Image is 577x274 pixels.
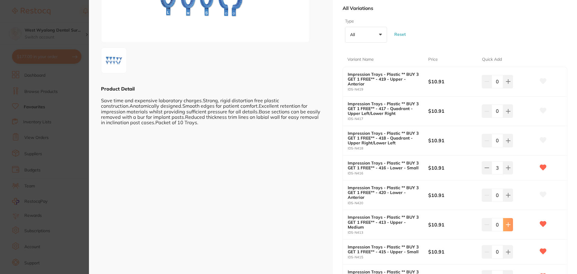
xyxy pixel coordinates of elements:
[428,248,477,255] b: $10.91
[348,72,420,86] b: Impression Trays - Plastic ** BUY 3 GET 1 FREE** - 419 - Upper - Anterior
[345,27,387,43] button: All
[348,215,420,229] b: Impression Trays - Plastic ** BUY 3 GET 1 FREE** - 413 - Upper - Medium
[348,161,420,170] b: Impression Trays - Plastic ** BUY 3 GET 1 FREE** - 416 - Lower - Small
[428,165,477,171] b: $10.91
[348,185,420,200] b: Impression Trays - Plastic ** BUY 3 GET 1 FREE** - 420 - Lower - Anterior
[348,245,420,254] b: Impression Trays - Plastic ** BUY 3 GET 1 FREE** - 415 - Upper - Small
[392,23,408,45] button: Reset
[348,255,428,259] small: IDS-N415
[348,131,420,145] b: Impression Trays - Plastic ** BUY 3 GET 1 FREE** - 418 - Quadrant - Upper Right/Lower Left
[348,88,428,91] small: IDS-N419
[101,86,135,92] b: Product Detail
[348,101,420,116] b: Impression Trays - Plastic ** BUY 3 GET 1 FREE** - 417 - Quadrant - Upper Left/Lower Right
[428,192,477,199] b: $10.91
[428,57,438,63] p: Price
[348,146,428,150] small: IDS-N418
[428,78,477,85] b: $10.91
[348,231,428,235] small: IDS-N413
[103,50,125,71] img: MjA
[428,221,477,228] b: $10.91
[348,201,428,205] small: IDS-N420
[345,18,385,24] label: Type
[428,137,477,144] b: $10.91
[101,92,321,125] div: Save time and expensive laboratory charges.Strong, rigid distortion free plastic construction.Ana...
[348,171,428,175] small: IDS-N416
[350,32,357,37] p: All
[348,117,428,121] small: IDS-N417
[428,108,477,114] b: $10.91
[482,57,502,63] p: Quick Add
[347,57,374,63] p: Variant Name
[343,5,373,11] p: All Variations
